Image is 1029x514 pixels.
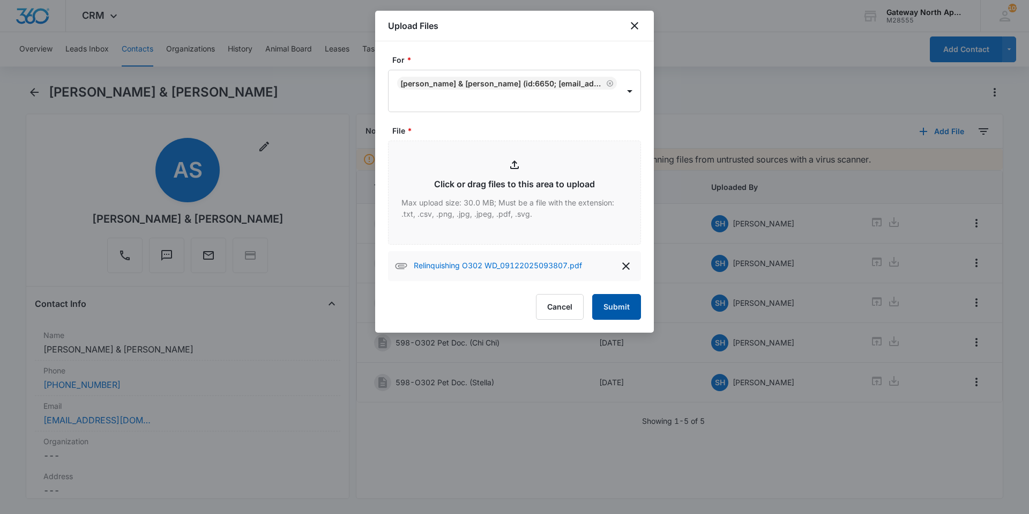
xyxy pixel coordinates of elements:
[388,19,438,32] h1: Upload Files
[536,294,584,320] button: Cancel
[628,19,641,32] button: close
[392,54,645,65] label: For
[392,125,645,136] label: File
[617,258,635,275] button: delete
[592,294,641,320] button: Submit
[414,260,582,273] p: Relinquishing O302 WD_09122025093807.pdf
[604,79,614,87] div: Remove Amanda Sathre & Christopher Robison (ID:6650; amandasathre@gmail.com; 3233536442)
[400,79,604,88] div: [PERSON_NAME] & [PERSON_NAME] (ID:6650; [EMAIL_ADDRESS][DOMAIN_NAME]; 3233536442)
